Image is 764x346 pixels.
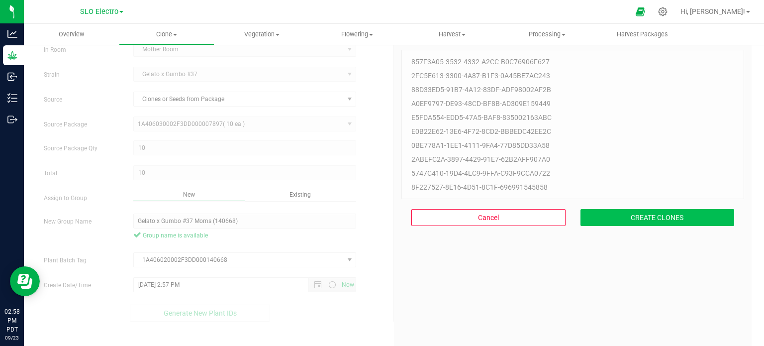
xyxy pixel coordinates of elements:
[4,307,19,334] p: 02:58 PM PDT
[309,24,404,45] a: Flowering
[24,24,119,45] a: Overview
[119,24,214,45] a: Clone
[404,24,499,45] a: Harvest
[340,278,357,292] span: Set Current date
[4,334,19,342] p: 09/23
[214,24,309,45] a: Vegetation
[36,70,126,79] label: Strain
[10,266,40,296] iframe: Resource center
[310,30,404,39] span: Flowering
[80,7,118,16] span: SLO Electro
[36,45,126,54] label: In Room
[657,7,669,16] div: Manage settings
[36,144,126,153] label: Source Package Qty
[500,24,595,45] a: Processing
[183,191,195,198] span: New
[119,30,213,39] span: Clone
[603,30,681,39] span: Harvest Packages
[7,72,17,82] inline-svg: Inbound
[405,30,499,39] span: Harvest
[164,309,237,317] span: Generate New Plant IDs
[680,7,745,15] span: Hi, [PERSON_NAME]!
[133,214,357,229] input: e.g. CR1-2017-01-01
[36,217,126,226] label: New Group Name
[309,281,326,289] span: Open the date view
[45,30,97,39] span: Overview
[133,231,357,240] span: Group name is available
[7,50,17,60] inline-svg: Grow
[7,115,17,124] inline-svg: Outbound
[134,253,344,267] span: 1A406020002F3DD000140668
[36,169,126,178] label: Total
[36,256,126,265] label: Plant Batch Tag
[7,29,17,39] inline-svg: Analytics
[215,30,309,39] span: Vegetation
[36,194,126,203] label: Assign to Group
[411,209,566,226] button: Cancel
[130,305,271,322] button: Generate New Plant IDs
[36,95,126,104] label: Source
[289,191,311,198] span: Existing
[629,2,652,21] span: Open Ecommerce Menu
[580,209,735,226] button: CREATE CLONES
[7,93,17,103] inline-svg: Inventory
[324,281,341,289] span: Open the time view
[500,30,594,39] span: Processing
[36,281,126,290] label: Create Date/Time
[134,92,344,106] span: Clones or Seeds from Package
[595,24,690,45] a: Harvest Packages
[36,120,126,129] label: Source Package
